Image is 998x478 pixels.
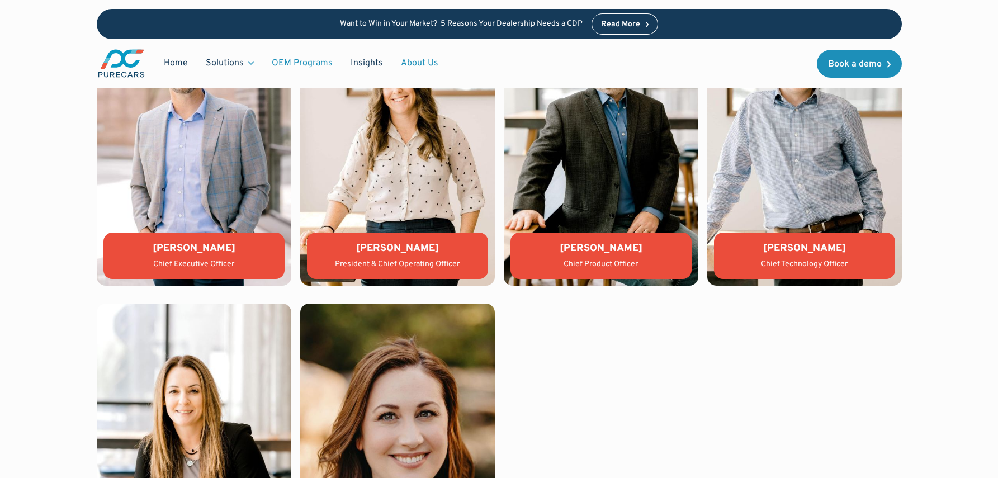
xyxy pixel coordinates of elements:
div: President & Chief Operating Officer [316,259,479,270]
p: Want to Win in Your Market? 5 Reasons Your Dealership Needs a CDP [340,20,583,29]
div: Chief Executive Officer [112,259,276,270]
a: Insights [342,53,392,74]
a: Book a demo [817,50,902,78]
a: Read More [592,13,659,35]
div: Read More [601,21,640,29]
div: Chief Technology Officer [723,259,886,270]
div: [PERSON_NAME] [519,242,683,255]
a: OEM Programs [263,53,342,74]
div: Solutions [197,53,263,74]
img: purecars logo [97,48,146,79]
div: Book a demo [828,60,882,69]
div: [PERSON_NAME] [112,242,276,255]
a: Home [155,53,197,74]
div: Solutions [206,57,244,69]
a: main [97,48,146,79]
div: Chief Product Officer [519,259,683,270]
a: About Us [392,53,447,74]
div: [PERSON_NAME] [723,242,886,255]
div: [PERSON_NAME] [316,242,479,255]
